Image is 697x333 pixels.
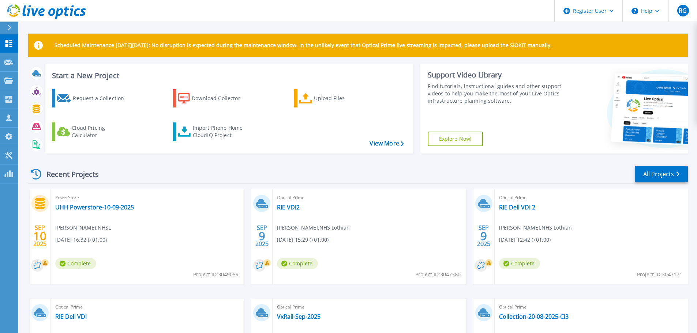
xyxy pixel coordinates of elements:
span: Optical Prime [499,194,683,202]
span: [PERSON_NAME] , NHS Lothian [499,224,572,232]
span: Complete [277,258,318,269]
div: SEP 2025 [33,223,47,249]
div: Recent Projects [28,165,109,183]
span: 9 [259,233,265,239]
span: Optical Prime [277,194,461,202]
div: Import Phone Home CloudIQ Project [193,124,250,139]
span: PowerStore [55,194,240,202]
a: All Projects [635,166,688,182]
div: SEP 2025 [255,223,269,249]
div: SEP 2025 [477,223,491,249]
a: RIE Dell VDI 2 [499,204,535,211]
span: 10 [33,233,46,239]
span: Complete [55,258,96,269]
a: Request a Collection [52,89,134,107]
span: [DATE] 15:29 (+01:00) [277,236,329,244]
div: Support Video Library [428,70,564,80]
a: RIE Dell VDI [55,313,87,320]
span: [PERSON_NAME] , NHSL [55,224,111,232]
a: Cloud Pricing Calculator [52,122,134,141]
a: Collection-20-08-2025-CI3 [499,313,569,320]
span: RG [679,8,687,14]
span: Project ID: 3047380 [415,270,461,279]
span: Project ID: 3047171 [637,270,682,279]
div: Download Collector [192,91,250,106]
p: Scheduled Maintenance [DATE][DATE]: No disruption is expected during the maintenance window. In t... [55,42,552,48]
h3: Start a New Project [52,72,404,80]
span: Optical Prime [499,303,683,311]
a: UHH Powerstore-10-09-2025 [55,204,134,211]
span: Complete [499,258,540,269]
span: [DATE] 12:42 (+01:00) [499,236,551,244]
a: Upload Files [294,89,376,107]
div: Request a Collection [73,91,131,106]
div: Find tutorials, instructional guides and other support videos to help you make the most of your L... [428,83,564,105]
div: Upload Files [314,91,372,106]
a: Download Collector [173,89,255,107]
a: Explore Now! [428,132,483,146]
span: 9 [480,233,487,239]
a: View More [370,140,404,147]
div: Cloud Pricing Calculator [72,124,130,139]
span: Project ID: 3049059 [193,270,239,279]
span: Optical Prime [55,303,240,311]
span: [DATE] 16:32 (+01:00) [55,236,107,244]
a: RIE VDI2 [277,204,300,211]
span: [PERSON_NAME] , NHS Lothian [277,224,350,232]
span: Optical Prime [277,303,461,311]
a: VxRail-Sep-2025 [277,313,321,320]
